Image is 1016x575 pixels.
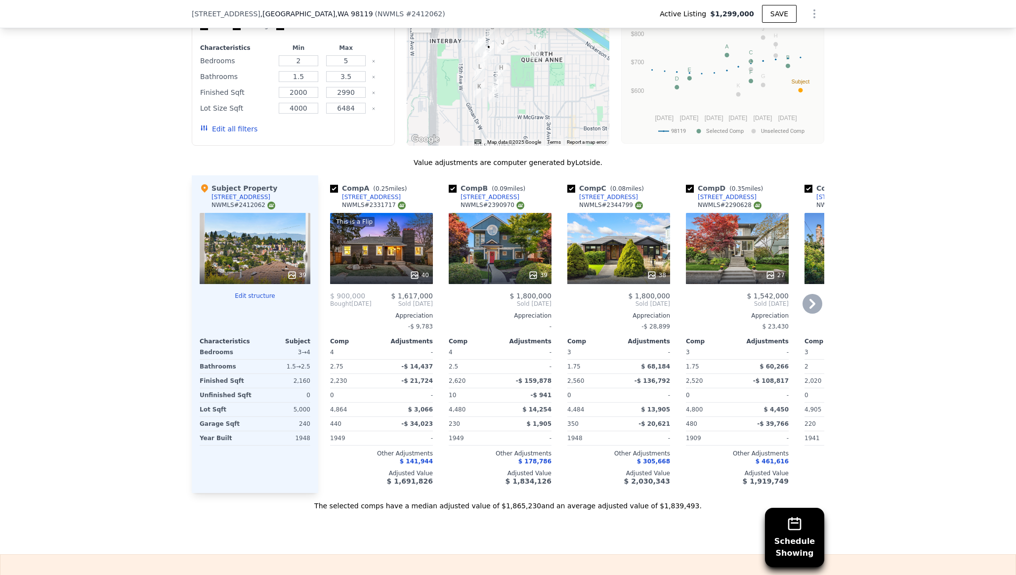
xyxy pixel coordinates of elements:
span: 0 [330,392,334,399]
div: [STREET_ADDRESS] [342,193,401,201]
span: $ 60,266 [760,363,789,370]
text: [DATE] [754,115,772,122]
text: G [761,73,765,79]
div: 2562 10th Ave W [492,77,503,93]
span: $ 461,616 [756,458,789,465]
div: - [739,345,789,359]
text: Subject [792,79,810,84]
div: Value adjustments are computer generated by Lotside . [192,158,824,167]
div: 240 [257,417,310,431]
span: 4,864 [330,406,347,413]
text: $600 [631,87,644,94]
div: Appreciation [449,312,551,320]
div: Other Adjustments [686,450,789,457]
img: NWMLS Logo [398,202,406,209]
div: 1.75 [567,360,617,373]
button: Clear [372,59,376,63]
span: 2,020 [804,377,821,384]
div: 1909 [686,431,735,445]
span: -$ 28,899 [641,323,670,330]
span: $ 68,184 [641,363,670,370]
div: Comp B [449,183,529,193]
div: - [502,431,551,445]
a: Report a map error [567,139,606,145]
svg: A chart. [628,18,818,141]
div: NWMLS # 2412062 [212,201,275,209]
a: [STREET_ADDRESS] [567,193,638,201]
img: Google [409,133,442,146]
span: $ 141,944 [400,458,433,465]
span: 4,905 [804,406,821,413]
div: NWMLS # 2331717 [342,201,406,209]
span: 4,800 [686,406,703,413]
div: 2.75 [330,360,380,373]
button: Edit structure [200,292,310,300]
span: 4,480 [449,406,466,413]
div: 2541 12th Ave W [474,82,485,98]
div: Other Adjustments [449,450,551,457]
span: $ 14,254 [522,406,551,413]
div: Bedrooms [200,345,253,359]
span: 4 [330,349,334,356]
div: - [383,388,433,402]
text: D [675,76,679,82]
span: Bought [330,300,351,308]
span: $ 1,542,000 [747,292,789,300]
button: Clear [372,91,376,95]
text: J [762,26,764,32]
a: [STREET_ADDRESS] [449,193,519,201]
div: [STREET_ADDRESS] [698,193,757,201]
div: - [739,431,789,445]
div: Lot Sqft [200,403,253,416]
span: [STREET_ADDRESS] [192,9,260,19]
div: 2821 11th Ave W [480,49,491,66]
span: -$ 941 [530,392,551,399]
text: [DATE] [778,115,797,122]
div: 1948 [257,431,310,445]
button: Clear [372,75,376,79]
div: [STREET_ADDRESS] [579,193,638,201]
text: $700 [631,59,644,66]
span: 220 [804,420,816,427]
img: NWMLS Logo [516,202,524,209]
div: Bathrooms [200,360,253,373]
div: Adjusted Value [686,469,789,477]
button: Clear [372,107,376,111]
div: 3 → 4 [257,345,310,359]
span: # 2412062 [406,10,442,18]
div: - [739,388,789,402]
span: $ 1,905 [527,420,551,427]
span: 350 [567,420,579,427]
text: [DATE] [655,115,674,122]
div: [DATE] [330,300,372,308]
div: Max [324,44,368,52]
text: L [749,58,752,64]
div: Bedrooms [200,54,273,68]
span: 4,484 [567,406,584,413]
span: ( miles) [369,185,411,192]
div: 2 [804,360,854,373]
span: Sold [DATE] [372,300,433,308]
div: Adjustments [381,337,433,345]
span: -$ 108,817 [753,377,789,384]
text: [DATE] [728,115,747,122]
span: 2,620 [449,377,466,384]
span: ( miles) [488,185,529,192]
span: 480 [686,420,697,427]
div: Unfinished Sqft [200,388,253,402]
div: Adjusted Value [804,469,907,477]
span: $ 900,000 [330,292,365,300]
span: , [GEOGRAPHIC_DATA] [260,9,373,19]
span: 0.09 [494,185,508,192]
button: ScheduleShowing [765,508,824,567]
span: -$ 34,023 [401,420,433,427]
div: Comp [567,337,619,345]
text: E [688,67,691,73]
div: Garage Sqft [200,417,253,431]
span: Sold [DATE] [686,300,789,308]
div: 2656 13th Ave W [474,62,485,79]
text: A [725,43,729,49]
div: Other Adjustments [804,450,907,457]
div: 1949 [449,431,498,445]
